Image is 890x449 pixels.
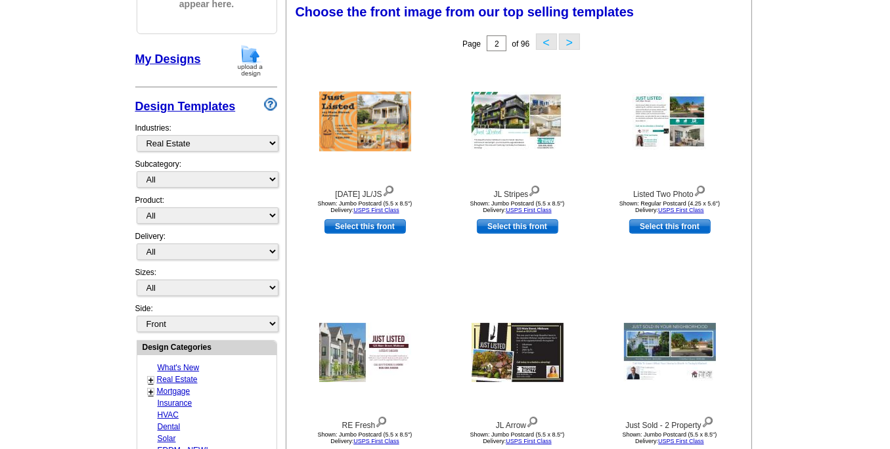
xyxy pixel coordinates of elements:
[559,33,580,50] button: >
[296,5,634,19] span: Choose the front image from our top selling templates
[148,387,154,397] a: +
[462,39,481,49] span: Page
[528,182,541,197] img: view design details
[135,158,277,194] div: Subcategory:
[157,375,198,384] a: Real Estate
[624,323,716,382] img: Just Sold - 2 Property
[319,323,411,382] img: RE Fresh
[472,323,564,382] img: JL Arrow
[158,422,181,431] a: Dental
[375,414,388,428] img: view design details
[526,414,539,428] img: view design details
[148,375,154,385] a: +
[506,438,552,444] a: USPS First Class
[158,398,192,408] a: Insurance
[137,341,277,353] div: Design Categories
[157,387,190,396] a: Mortgage
[158,363,200,372] a: What's New
[293,431,437,444] div: Shown: Jumbo Postcard (5.5 x 8.5") Delivery:
[445,431,590,444] div: Shown: Jumbo Postcard (5.5 x 8.5") Delivery:
[598,182,742,200] div: Listed Two Photo
[633,93,707,150] img: Listed Two Photo
[158,434,176,443] a: Solar
[445,200,590,213] div: Shown: Jumbo Postcard (5.5 x 8.5") Delivery:
[536,33,557,50] button: <
[135,194,277,230] div: Product:
[293,182,437,200] div: [DATE] JL/JS
[445,414,590,431] div: JL Arrow
[324,219,406,234] a: use this design
[506,207,552,213] a: USPS First Class
[264,98,277,111] img: design-wizard-help-icon.png
[353,438,399,444] a: USPS First Class
[472,92,564,151] img: JL Stripes
[627,144,890,449] iframe: LiveChat chat widget
[135,303,277,333] div: Side:
[598,414,742,431] div: Just Sold - 2 Property
[353,207,399,213] a: USPS First Class
[293,414,437,431] div: RE Fresh
[293,200,437,213] div: Shown: Jumbo Postcard (5.5 x 8.5") Delivery:
[135,267,277,303] div: Sizes:
[135,100,236,113] a: Design Templates
[135,116,277,158] div: Industries:
[598,431,742,444] div: Shown: Jumbo Postcard (5.5 x 8.5") Delivery:
[598,200,742,213] div: Shown: Regular Postcard (4.25 x 5.6") Delivery:
[135,53,201,66] a: My Designs
[233,44,267,77] img: upload-design
[319,92,411,152] img: Halloween JL/JS
[158,410,179,419] a: HVAC
[135,230,277,267] div: Delivery:
[477,219,558,234] a: use this design
[512,39,529,49] span: of 96
[445,182,590,200] div: JL Stripes
[382,182,395,197] img: view design details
